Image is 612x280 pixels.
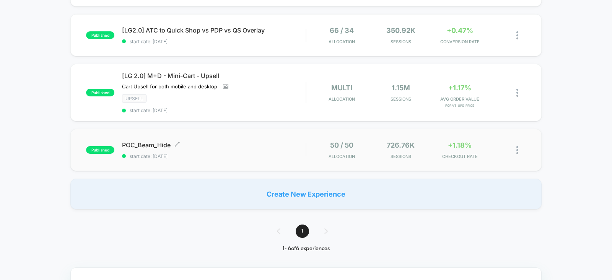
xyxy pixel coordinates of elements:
span: start date: [DATE] [122,107,306,113]
img: close [516,89,518,97]
span: Sessions [373,154,428,159]
span: 50 / 50 [330,141,353,149]
span: Cart Upsell for both mobile and desktop [122,83,217,90]
span: [LG2.0] ATC to Quick Shop vs PDP vs QS Overlay [122,26,306,34]
span: 1 [296,225,309,238]
span: CHECKOUT RATE [432,154,488,159]
span: published [86,89,114,96]
span: 350.92k [386,26,415,34]
span: [LG 2.0] M+D - Mini-Cart - Upsell [122,72,306,80]
span: 66 / 34 [330,26,354,34]
img: close [516,146,518,154]
img: close [516,31,518,39]
div: Create New Experience [70,179,542,209]
span: POC_Beam_Hide [122,141,306,149]
span: for VT_UpS_Price [432,104,488,107]
span: CONVERSION RATE [432,39,488,44]
span: Sessions [373,96,428,102]
span: start date: [DATE] [122,39,306,44]
span: start date: [DATE] [122,153,306,159]
span: 726.76k [387,141,415,149]
span: Allocation [329,154,355,159]
span: Allocation [329,39,355,44]
span: Upsell [122,94,146,103]
span: Sessions [373,39,428,44]
span: +1.18% [448,141,472,149]
span: +0.47% [447,26,473,34]
span: published [86,146,114,154]
span: published [86,31,114,39]
span: multi [331,84,352,92]
span: AVG ORDER VALUE [432,96,488,102]
span: Allocation [329,96,355,102]
span: +1.17% [448,84,471,92]
span: 1.15M [392,84,410,92]
div: 1 - 6 of 6 experiences [269,246,343,252]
